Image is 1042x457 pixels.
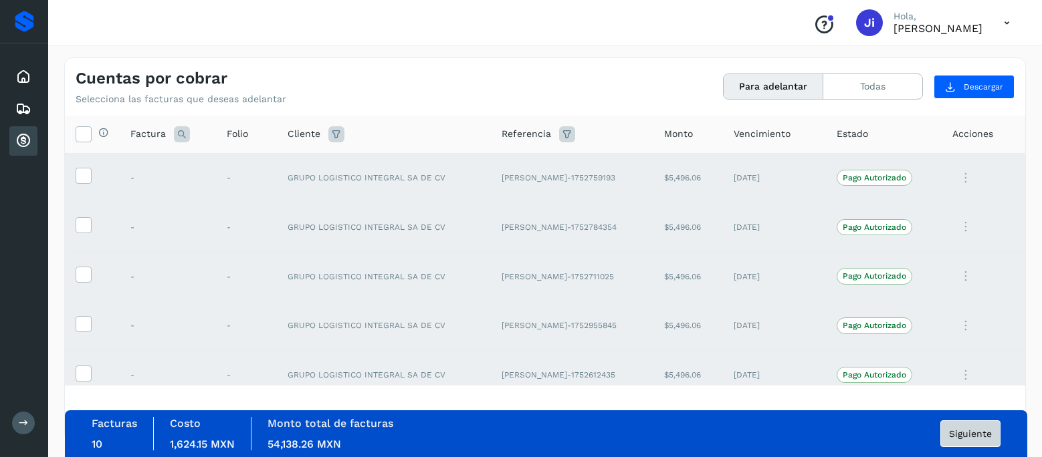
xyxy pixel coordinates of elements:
[170,438,235,450] span: 1,624.15 MXN
[491,202,653,252] td: [PERSON_NAME]-1752784354
[653,350,723,400] td: $5,496.06
[653,252,723,301] td: $5,496.06
[653,301,723,350] td: $5,496.06
[491,301,653,350] td: [PERSON_NAME]-1752955845
[170,417,201,430] label: Costo
[894,11,982,22] p: Hola,
[120,350,216,400] td: -
[843,222,906,232] p: Pago Autorizado
[952,127,993,141] span: Acciones
[823,74,922,99] button: Todas
[734,127,791,141] span: Vencimiento
[894,22,982,35] p: Juana irma Hernández Rojas
[723,301,826,350] td: [DATE]
[964,81,1003,93] span: Descargar
[288,127,320,141] span: Cliente
[216,153,277,202] td: -
[940,420,1001,447] button: Siguiente
[216,202,277,252] td: -
[277,301,491,350] td: GRUPO LOGISTICO INTEGRAL SA DE CV
[277,252,491,301] td: GRUPO LOGISTICO INTEGRAL SA DE CV
[277,153,491,202] td: GRUPO LOGISTICO INTEGRAL SA DE CV
[216,350,277,400] td: -
[491,252,653,301] td: [PERSON_NAME]-1752711025
[120,202,216,252] td: -
[491,350,653,400] td: [PERSON_NAME]-1752612435
[227,127,248,141] span: Folio
[120,252,216,301] td: -
[277,202,491,252] td: GRUPO LOGISTICO INTEGRAL SA DE CV
[502,127,551,141] span: Referencia
[277,350,491,400] td: GRUPO LOGISTICO INTEGRAL SA DE CV
[76,69,227,88] h4: Cuentas por cobrar
[843,173,906,182] p: Pago Autorizado
[9,62,37,92] div: Inicio
[664,127,693,141] span: Monto
[268,417,393,430] label: Monto total de facturas
[9,94,37,124] div: Embarques
[723,252,826,301] td: [DATE]
[120,301,216,350] td: -
[268,438,341,450] span: 54,138.26 MXN
[76,94,286,105] p: Selecciona las facturas que deseas adelantar
[837,127,868,141] span: Estado
[723,153,826,202] td: [DATE]
[724,74,823,99] button: Para adelantar
[723,350,826,400] td: [DATE]
[653,153,723,202] td: $5,496.06
[130,127,166,141] span: Factura
[843,271,906,281] p: Pago Autorizado
[120,153,216,202] td: -
[653,202,723,252] td: $5,496.06
[843,370,906,379] p: Pago Autorizado
[92,417,137,430] label: Facturas
[216,252,277,301] td: -
[491,153,653,202] td: [PERSON_NAME]-1752759193
[216,301,277,350] td: -
[723,202,826,252] td: [DATE]
[9,126,37,156] div: Cuentas por cobrar
[949,429,992,438] span: Siguiente
[843,321,906,330] p: Pago Autorizado
[934,75,1015,99] button: Descargar
[92,438,102,450] span: 10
